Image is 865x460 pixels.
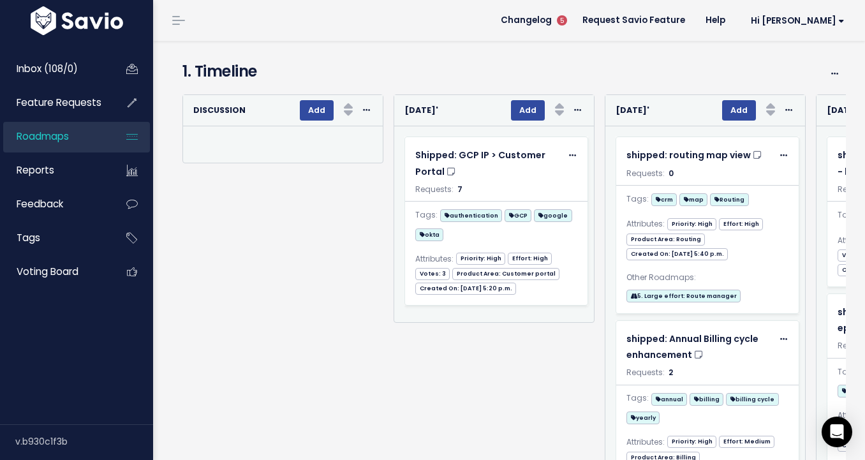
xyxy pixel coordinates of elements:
[415,228,443,241] span: okta
[3,122,106,151] a: Roadmaps
[626,149,751,161] span: shipped: routing map view
[667,218,716,230] span: Priority: High
[3,88,106,117] a: Feature Requests
[440,209,502,222] span: authentication
[17,96,101,109] span: Feature Requests
[17,231,40,244] span: Tags
[722,100,756,121] button: Add
[710,191,748,207] a: Routing
[415,226,443,242] a: okta
[456,253,505,265] span: Priority: High
[669,168,674,179] span: 0
[505,207,531,223] a: GCP
[17,130,69,143] span: Roadmaps
[710,193,748,206] span: Routing
[3,156,106,185] a: Reports
[440,207,502,223] a: authentication
[626,391,649,405] span: Tags:
[3,223,106,253] a: Tags
[726,390,778,406] a: billing cycle
[505,209,531,222] span: GCP
[667,436,716,448] span: Priority: High
[726,393,778,406] span: billing cycle
[626,168,665,179] span: Requests:
[626,409,660,425] a: yearly
[626,367,665,378] span: Requests:
[3,189,106,219] a: Feedback
[415,283,516,295] span: Created On: [DATE] 5:20 p.m.
[651,193,677,206] span: crm
[626,435,665,449] span: Attributes:
[534,207,572,223] a: google
[193,105,246,115] strong: Discussion
[626,332,758,361] span: shipped: Annual Billing cycle enhancement
[300,100,334,121] button: Add
[690,393,723,406] span: billing
[415,147,561,179] a: Shipped: GCP IP > Customer Portal
[27,6,126,35] img: logo-white.9d6f32f41409.svg
[626,147,773,163] a: shipped: routing map view
[415,149,545,177] span: Shipped: GCP IP > Customer Portal
[626,290,741,302] span: 5. Large effort: Route manager
[626,234,705,246] span: Product Area: Routing
[415,208,438,222] span: Tags:
[415,252,454,266] span: Attributes:
[15,425,153,458] div: v.b930c1f3b
[695,11,736,30] a: Help
[626,217,665,231] span: Attributes:
[719,436,774,448] span: Effort: Medium
[508,253,552,265] span: Effort: High
[557,15,567,26] span: 5
[626,192,649,206] span: Tags:
[822,417,852,447] div: Open Intercom Messenger
[719,218,763,230] span: Effort: High
[415,184,454,195] span: Requests:
[17,163,54,177] span: Reports
[751,16,845,26] span: Hi [PERSON_NAME]
[415,268,450,280] span: Votes: 3
[679,191,707,207] a: map
[669,367,673,378] span: 2
[679,193,707,206] span: map
[501,16,552,25] span: Changelog
[404,105,438,115] strong: [DATE]'
[690,390,723,406] a: billing
[3,54,106,84] a: Inbox (108/0)
[626,271,696,285] span: Other Roadmaps:
[838,365,860,379] span: Tags:
[534,209,572,222] span: google
[17,62,78,75] span: Inbox (108/0)
[457,184,462,195] span: 7
[626,412,660,424] span: yearly
[626,248,728,260] span: Created On: [DATE] 5:40 p.m.
[17,197,63,211] span: Feedback
[651,393,687,406] span: annual
[736,11,855,31] a: Hi [PERSON_NAME]
[626,287,741,303] a: 5. Large effort: Route manager
[182,60,789,83] h4: 1. Timeline
[651,390,687,406] a: annual
[511,100,545,121] button: Add
[572,11,695,30] a: Request Savio Feature
[827,105,861,115] strong: [DATE]'
[3,257,106,286] a: Voting Board
[838,208,860,222] span: Tags:
[17,265,78,278] span: Voting Board
[616,105,649,115] strong: [DATE]'
[651,191,677,207] a: crm
[626,331,773,363] a: shipped: Annual Billing cycle enhancement
[452,268,559,280] span: Product Area: Customer portal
